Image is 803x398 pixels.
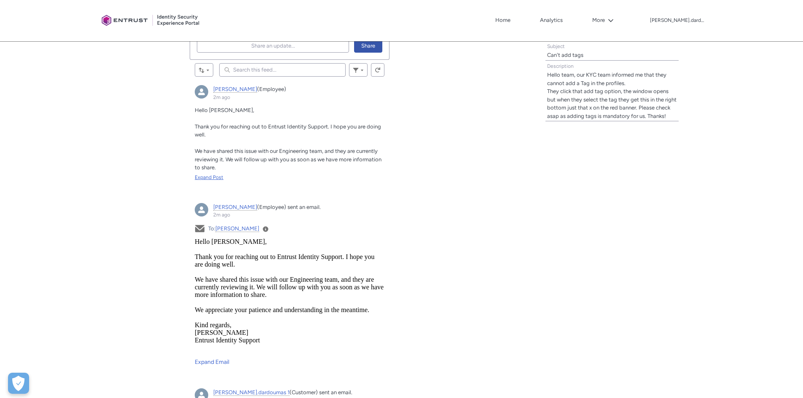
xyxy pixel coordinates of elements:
input: Search this feed... [219,63,346,77]
span: Share [361,40,375,52]
a: [PERSON_NAME] [215,225,259,232]
button: User Profile dimitrios.dardoumas 1 [650,16,705,24]
article: Zeeshan, 2m ago [190,198,389,379]
p: [PERSON_NAME].dardoumas 1 [650,18,705,24]
a: [PERSON_NAME] [213,204,257,211]
a: Expand Email [195,353,384,366]
div: Zeeshan [195,85,208,99]
div: Cookie Preferences [8,373,29,394]
a: Expand Post [195,174,384,181]
button: Share an update... [197,39,349,53]
a: 2m ago [213,94,230,100]
div: Zeeshan [195,203,208,216]
span: Subject [547,43,565,49]
span: We have shared this issue with our Engineering team, and they are currently reviewing it. We will... [195,148,381,171]
lightning-formatted-text: Can't add tags [547,52,583,58]
span: (Employee) [257,86,286,92]
a: 2m ago [213,212,230,218]
iframe: Email Preview [195,238,384,353]
button: Open Preferences [8,373,29,394]
article: Zeeshan, 2m ago [190,80,389,193]
a: Analytics, opens in new tab [538,14,565,27]
span: To: [208,225,259,232]
span: Hello [PERSON_NAME], [195,107,254,113]
span: (Employee) sent an email. [257,204,321,210]
span: Description [547,63,574,69]
lightning-formatted-text: Hello team, our KYC team informed me that they cannot add a Tag in the profiles. They click that ... [547,72,677,119]
a: [PERSON_NAME].dardoumas 1 [213,389,290,396]
button: More [590,14,616,27]
img: External User - Zeeshan (null) [195,203,208,216]
span: Share an update... [251,40,295,52]
a: View Details [263,226,269,232]
span: Thank you for reaching out to Entrust Identity Support. I hope you are doing well. [195,123,381,138]
span: (Customer) sent an email. [290,389,352,395]
img: External User - Zeeshan (null) [195,85,208,99]
a: Home [493,14,513,27]
button: Refresh this feed [371,63,384,77]
iframe: Qualified Messenger [764,359,803,398]
button: Share [354,39,382,53]
a: [PERSON_NAME] [213,86,257,93]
